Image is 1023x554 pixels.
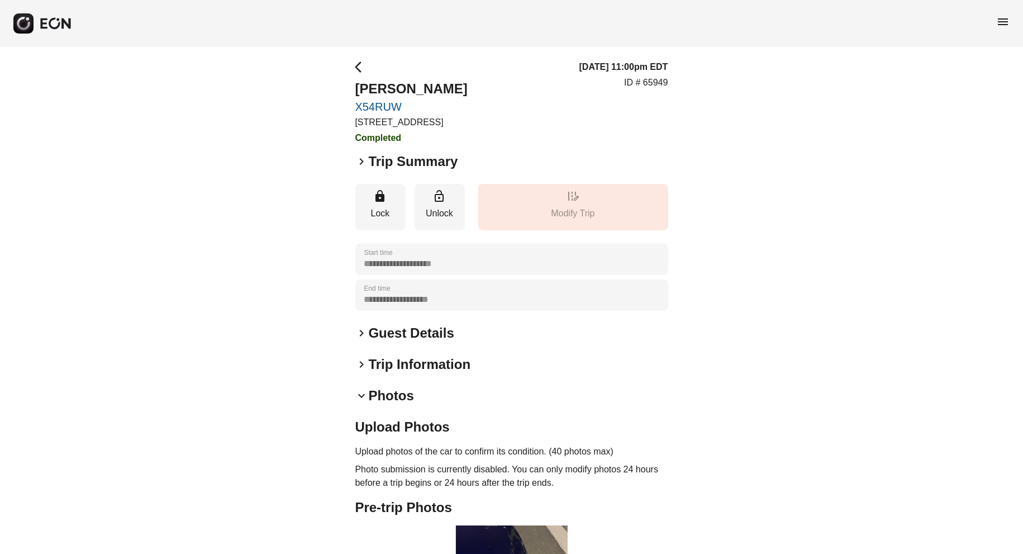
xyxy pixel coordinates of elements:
[369,387,414,405] h2: Photos
[355,463,668,490] p: Photo submission is currently disabled. You can only modify photos 24 hours before a trip begins ...
[355,60,369,74] span: arrow_back_ios
[433,190,446,203] span: lock_open
[355,116,468,129] p: [STREET_ADDRESS]
[355,100,468,113] a: X54RUW
[369,153,458,171] h2: Trip Summary
[624,76,668,89] p: ID # 65949
[355,445,668,458] p: Upload photos of the car to confirm its condition. (40 photos max)
[355,155,369,168] span: keyboard_arrow_right
[361,207,400,220] p: Lock
[579,60,668,74] h3: [DATE] 11:00pm EDT
[369,356,471,373] h2: Trip Information
[355,131,468,145] h3: Completed
[415,184,465,230] button: Unlock
[355,80,468,98] h2: [PERSON_NAME]
[369,324,454,342] h2: Guest Details
[355,389,369,403] span: keyboard_arrow_down
[355,418,668,436] h2: Upload Photos
[355,499,668,517] h2: Pre-trip Photos
[355,358,369,371] span: keyboard_arrow_right
[420,207,459,220] p: Unlock
[355,184,406,230] button: Lock
[355,326,369,340] span: keyboard_arrow_right
[374,190,387,203] span: lock
[996,15,1010,29] span: menu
